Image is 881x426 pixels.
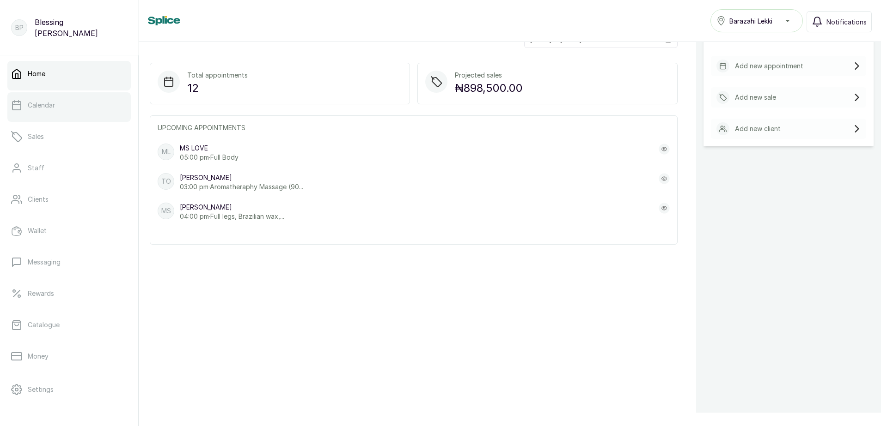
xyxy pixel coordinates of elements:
[28,258,61,267] p: Messaging
[180,212,284,221] p: 04:00 pm · Full legs, Brazilian wax,...
[7,155,131,181] a: Staff
[28,195,49,204] p: Clients
[807,11,872,32] button: Notifications
[28,132,44,141] p: Sales
[735,124,781,133] p: Add new client
[455,80,523,96] p: ₦898,500.00
[28,226,47,235] p: Wallet
[180,203,284,212] p: [PERSON_NAME]
[7,218,131,244] a: Wallet
[455,71,523,80] p: Projected sales
[180,182,303,192] p: 03:00 pm · Aromatheraphy Massage (90...
[7,249,131,275] a: Messaging
[7,92,131,118] a: Calendar
[28,385,54,394] p: Settings
[826,17,867,27] span: Notifications
[28,289,54,298] p: Rewards
[28,101,55,110] p: Calendar
[710,9,803,32] button: Barazahi Lekki
[7,343,131,369] a: Money
[187,80,248,96] p: 12
[187,71,248,80] p: Total appointments
[7,281,131,306] a: Rewards
[7,377,131,402] a: Settings
[28,69,45,78] p: Home
[729,16,772,26] span: Barazahi Lekki
[7,61,131,87] a: Home
[28,352,49,361] p: Money
[162,147,171,156] p: ML
[735,93,776,102] p: Add new sale
[28,163,44,173] p: Staff
[28,320,60,330] p: Catalogue
[180,144,239,153] p: MS LOVE
[158,123,670,132] p: UPCOMING APPOINTMENTS
[15,23,24,32] p: BP
[35,17,127,39] p: Blessing [PERSON_NAME]
[180,153,239,162] p: 05:00 pm · Full Body
[735,61,803,71] p: Add new appointment
[180,173,303,182] p: [PERSON_NAME]
[161,177,171,186] p: TO
[7,124,131,150] a: Sales
[7,312,131,338] a: Catalogue
[7,186,131,212] a: Clients
[161,206,171,216] p: MS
